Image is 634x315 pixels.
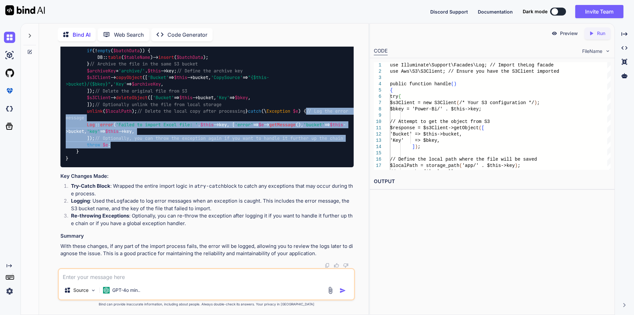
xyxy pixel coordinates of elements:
[103,142,108,148] span: $e
[71,197,354,212] p: : Used the facade to log error messages when an exception is caught. This includes the error mess...
[89,81,108,87] span: {$bkey}
[560,30,578,37] p: Preview
[415,144,417,149] span: )
[197,183,224,189] code: try-catch
[108,54,121,60] span: table
[177,68,243,74] span: // Define the archive key
[113,81,126,87] span: 'Key'
[71,183,110,189] strong: Try-Catch Block
[343,263,348,268] img: dislike
[462,163,515,168] span: 'app/' . $this->key
[4,103,15,114] img: darkCloudIdeIcon
[4,32,15,43] img: chat
[132,81,161,87] span: $archiveKey
[390,69,529,74] span: use Aws\S3\S3Client; // Ensure you have the S3Clie
[71,212,354,227] p: : Optionally, you can re-throw the exception after logging it if you want to handle it further up...
[4,85,15,97] img: premium
[526,62,553,68] span: Log facade
[103,287,110,294] img: GPT-4o mini
[66,74,269,87] span: " / "
[418,144,420,149] span: ;
[374,156,381,163] div: 16
[293,108,298,114] span: $e
[523,8,547,15] span: Dark mode
[390,163,459,168] span: $localPath = storage_path
[374,125,381,131] div: 11
[259,122,264,128] span: $e
[113,48,140,54] span: $batchData
[87,95,111,101] span: $s3Client
[374,163,381,169] div: 17
[456,100,459,105] span: (
[551,30,557,36] img: preview
[374,87,381,94] div: 5
[97,48,111,54] span: empty
[398,94,401,99] span: {
[148,74,169,80] span: 'Bucket'
[60,243,354,257] p: With these changes, if any part of the import process fails, the error will be logged, allowing y...
[390,106,481,112] span: $bkey = 'Power-Bi/' . $this->key;
[71,182,354,197] p: : Wrapped the entire import logic in a block to catch any exceptions that may occur during the pr...
[211,74,243,80] span: 'CopySource'
[374,169,381,175] div: 18
[177,54,203,60] span: $batchData
[269,122,296,128] span: getMessage
[174,74,187,80] span: $this
[390,88,393,93] span: {
[339,287,346,294] img: icon
[87,122,95,128] span: Log
[390,119,490,124] span: // Attempt to get the object from S3
[459,163,462,168] span: (
[374,119,381,125] div: 10
[167,31,207,39] p: Code Generator
[248,108,261,114] span: catch
[4,50,15,61] img: ai-studio
[575,5,623,18] button: Invite Team
[95,88,187,94] span: // Delete the original file from S3
[266,108,290,114] span: Exception
[95,101,222,107] span: // Optionally unlink the file from local storage
[87,129,100,135] span: 'key'
[60,232,354,240] h3: Summary
[73,287,88,294] p: Source
[124,54,150,60] span: $tableName
[334,263,339,268] img: like
[200,122,214,128] span: $this
[374,62,381,68] div: 1
[153,95,174,101] span: 'Bucket'
[374,150,381,156] div: 15
[374,100,381,106] div: 7
[374,131,381,138] div: 12
[71,213,129,219] strong: Re-throwing Exceptions
[374,68,381,75] div: 2
[597,30,605,37] p: Run
[478,9,513,15] span: Documentation
[303,122,325,128] span: 'bucket'
[374,81,381,87] div: 4
[459,100,534,105] span: /* Your S3 configuration */
[116,122,198,128] span: 'Failed to import Excel file: '
[87,48,92,54] span: if
[374,94,381,100] div: 6
[534,100,537,105] span: )
[605,48,611,54] img: chevron down
[105,129,119,135] span: $this
[390,138,440,143] span: 'Key' => $bkey,
[478,8,513,15] button: Documentation
[60,173,354,180] h3: Key Changes Made:
[451,81,453,87] span: (
[481,125,484,131] span: [
[4,67,15,79] img: githubLight
[87,108,103,114] span: unlink
[374,144,381,150] div: 14
[529,69,559,74] span: nt imported
[390,94,398,99] span: try
[5,5,45,15] img: Bind AI
[507,157,537,162] span: ll be saved
[390,125,479,131] span: $response = $s3Client->getObject
[327,287,334,294] img: attachment
[374,138,381,144] div: 13
[4,286,15,297] img: settings
[390,81,451,87] span: public function handle
[454,81,456,87] span: )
